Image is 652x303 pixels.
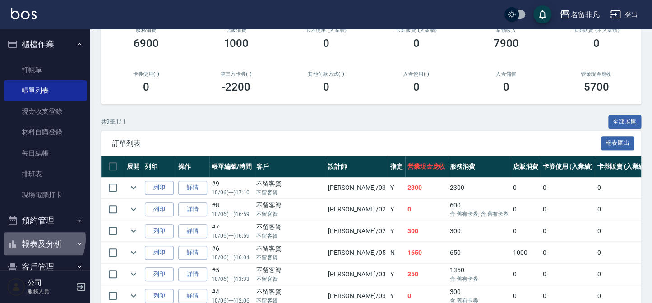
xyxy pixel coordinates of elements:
th: 客戶 [254,156,326,177]
p: 不留客資 [256,188,324,197]
h3: -2200 [222,81,250,93]
h2: 業績收入 [472,28,541,33]
a: 現場電腦打卡 [4,184,87,205]
td: 0 [541,177,595,198]
td: #5 [209,264,254,285]
a: 每日結帳 [4,143,87,164]
td: 0 [541,242,595,263]
td: 300 [448,220,511,242]
th: 服務消費 [448,156,511,177]
td: Y [388,220,405,242]
td: 1000 [511,242,541,263]
h3: 0 [413,37,419,50]
td: [PERSON_NAME] /02 [326,220,388,242]
img: Logo [11,8,37,19]
td: 0 [595,242,649,263]
td: [PERSON_NAME] /05 [326,242,388,263]
h2: 其他付款方式(-) [292,71,361,77]
button: 名留非凡 [556,5,603,24]
button: 全部展開 [608,115,642,129]
td: 300 [405,220,448,242]
p: 含 舊有卡券 [450,275,509,283]
td: Y [388,199,405,220]
th: 展開 [125,156,143,177]
td: 0 [541,264,595,285]
button: 預約管理 [4,209,87,232]
div: 不留客資 [256,266,324,275]
h3: 0 [323,37,329,50]
button: 登出 [606,6,641,23]
td: 1350 [448,264,511,285]
th: 店販消費 [511,156,541,177]
button: 列印 [145,181,174,195]
button: expand row [127,224,140,238]
div: 名留非凡 [570,9,599,20]
th: 指定 [388,156,405,177]
td: 0 [405,199,448,220]
p: 共 9 筆, 1 / 1 [101,118,126,126]
p: 10/06 (一) 17:10 [212,188,252,197]
h3: 0 [593,37,599,50]
div: 不留客資 [256,287,324,297]
th: 列印 [143,156,176,177]
td: 0 [541,220,595,242]
h3: 1000 [223,37,249,50]
button: 列印 [145,246,174,260]
a: 詳情 [178,181,207,195]
button: 客戶管理 [4,255,87,279]
h3: 0 [323,81,329,93]
h3: 5700 [583,81,609,93]
td: [PERSON_NAME] /03 [326,264,388,285]
button: 櫃檯作業 [4,32,87,56]
h2: 卡券使用 (入業績) [292,28,361,33]
h2: 營業現金應收 [562,71,631,77]
td: [PERSON_NAME] /03 [326,177,388,198]
a: 打帳單 [4,60,87,80]
p: 10/06 (一) 16:04 [212,253,252,262]
h3: 6900 [134,37,159,50]
td: [PERSON_NAME] /02 [326,199,388,220]
button: expand row [127,202,140,216]
h3: 7900 [494,37,519,50]
button: 列印 [145,202,174,216]
th: 帳單編號/時間 [209,156,254,177]
div: 不留客資 [256,244,324,253]
td: 0 [511,220,541,242]
button: 報表匯出 [601,136,634,150]
span: 訂單列表 [112,139,601,148]
h3: 0 [503,81,509,93]
button: expand row [127,289,140,303]
div: 不留客資 [256,222,324,232]
td: Y [388,264,405,285]
td: 0 [595,264,649,285]
h2: 卡券販賣 (入業績) [382,28,451,33]
p: 不留客資 [256,210,324,218]
p: 不留客資 [256,275,324,283]
th: 卡券使用 (入業績) [541,156,595,177]
td: 0 [511,177,541,198]
h3: 0 [413,81,419,93]
td: 1650 [405,242,448,263]
a: 詳情 [178,246,207,260]
h2: 第三方卡券(-) [202,71,271,77]
p: 10/06 (一) 13:33 [212,275,252,283]
h2: 入金儲值 [472,71,541,77]
td: 0 [541,199,595,220]
button: 列印 [145,289,174,303]
button: save [533,5,551,23]
a: 詳情 [178,267,207,281]
p: 不留客資 [256,253,324,262]
td: 2300 [405,177,448,198]
h2: 入金使用(-) [382,71,451,77]
th: 營業現金應收 [405,156,448,177]
button: expand row [127,181,140,194]
a: 詳情 [178,224,207,238]
td: #9 [209,177,254,198]
img: Person [7,278,25,296]
p: 服務人員 [28,287,74,295]
td: Y [388,177,405,198]
p: 10/06 (一) 16:59 [212,232,252,240]
th: 設計師 [326,156,388,177]
h2: 卡券使用(-) [112,71,180,77]
a: 現金收支登錄 [4,101,87,122]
